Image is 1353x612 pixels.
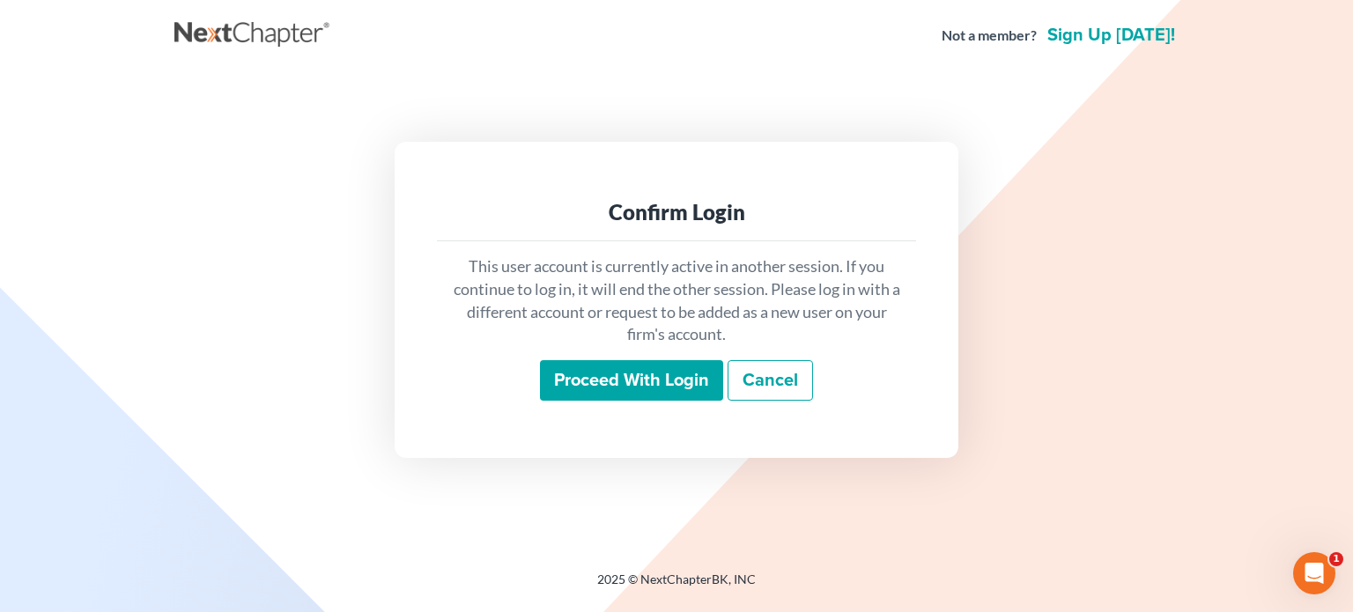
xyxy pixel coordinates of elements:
p: This user account is currently active in another session. If you continue to log in, it will end ... [451,255,902,346]
div: Confirm Login [451,198,902,226]
a: Sign up [DATE]! [1044,26,1179,44]
input: Proceed with login [540,360,723,401]
strong: Not a member? [942,26,1037,46]
a: Cancel [728,360,813,401]
iframe: Intercom live chat [1293,552,1335,594]
div: 2025 © NextChapterBK, INC [174,571,1179,602]
span: 1 [1329,552,1343,566]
